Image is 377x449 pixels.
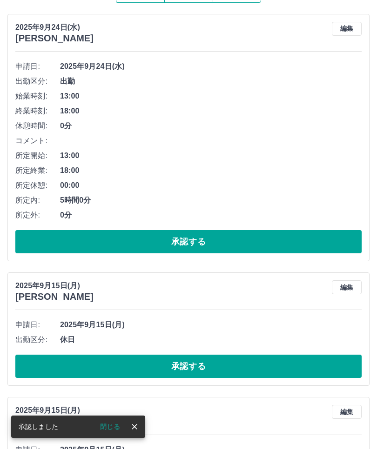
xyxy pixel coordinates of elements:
[60,334,362,345] span: 休日
[15,22,94,33] p: 2025年9月24日(水)
[60,195,362,206] span: 5時間0分
[15,76,60,87] span: 出勤区分:
[60,106,362,117] span: 18:00
[15,106,60,117] span: 終業時刻:
[19,418,58,435] div: 承認しました
[15,230,362,253] button: 承認する
[332,22,362,36] button: 編集
[332,280,362,294] button: 編集
[15,280,94,291] p: 2025年9月15日(月)
[60,76,362,87] span: 出勤
[60,180,362,191] span: 00:00
[15,120,60,132] span: 休憩時間:
[15,291,94,302] h3: [PERSON_NAME]
[60,91,362,102] span: 13:00
[15,180,60,191] span: 所定休憩:
[60,210,362,221] span: 0分
[128,420,141,434] button: close
[15,33,94,44] h3: [PERSON_NAME]
[15,135,60,146] span: コメント:
[332,405,362,419] button: 編集
[60,150,362,161] span: 13:00
[15,150,60,161] span: 所定開始:
[15,91,60,102] span: 始業時刻:
[15,334,60,345] span: 出勤区分:
[15,195,60,206] span: 所定内:
[15,61,60,72] span: 申請日:
[15,405,94,416] p: 2025年9月15日(月)
[60,165,362,176] span: 18:00
[60,120,362,132] span: 0分
[60,61,362,72] span: 2025年9月24日(水)
[15,319,60,330] span: 申請日:
[93,420,128,434] button: 閉じる
[60,319,362,330] span: 2025年9月15日(月)
[15,210,60,221] span: 所定外:
[15,355,362,378] button: 承認する
[15,165,60,176] span: 所定終業:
